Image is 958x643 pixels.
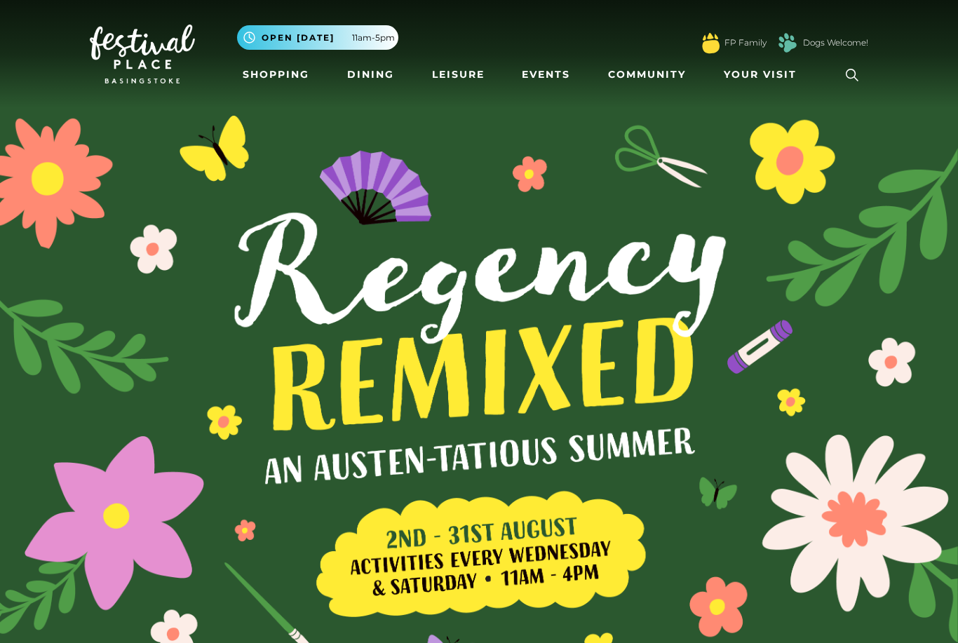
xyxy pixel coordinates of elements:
[90,25,195,83] img: Festival Place Logo
[516,62,576,88] a: Events
[342,62,400,88] a: Dining
[602,62,691,88] a: Community
[724,36,767,49] a: FP Family
[237,25,398,50] button: Open [DATE] 11am-5pm
[803,36,868,49] a: Dogs Welcome!
[718,62,809,88] a: Your Visit
[262,32,335,44] span: Open [DATE]
[237,62,315,88] a: Shopping
[426,62,490,88] a: Leisure
[352,32,395,44] span: 11am-5pm
[724,67,797,82] span: Your Visit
